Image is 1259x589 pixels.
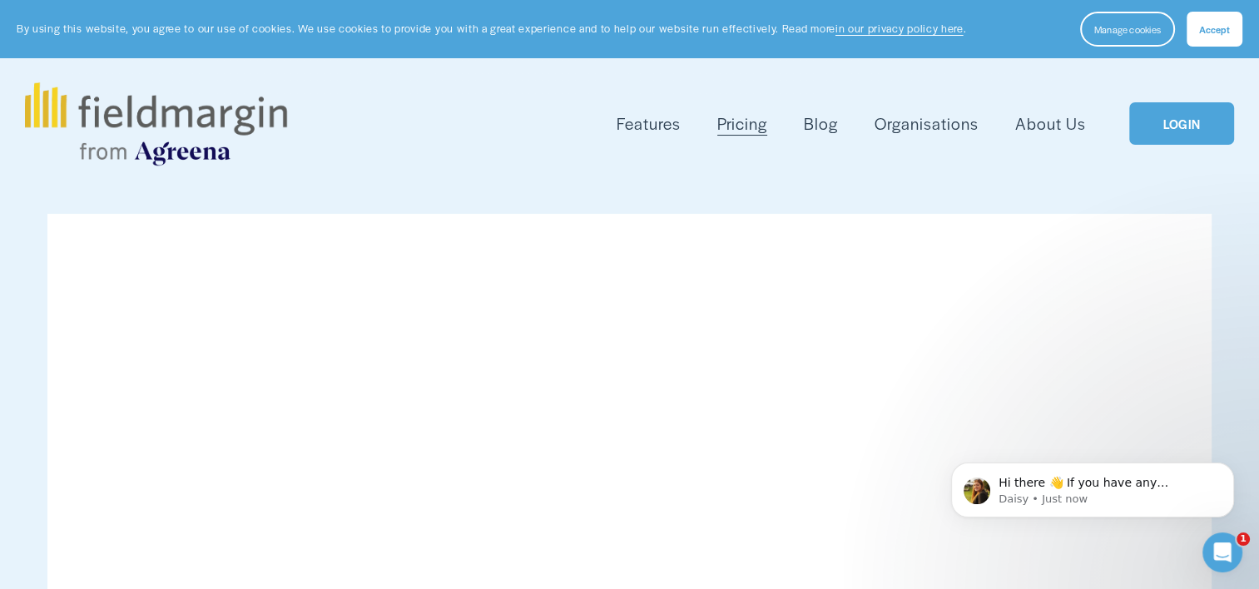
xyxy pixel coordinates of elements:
[1199,22,1230,36] span: Accept
[1015,110,1086,137] a: About Us
[717,110,767,137] a: Pricing
[875,110,979,137] a: Organisations
[804,110,838,137] a: Blog
[25,82,286,166] img: fieldmargin.com
[1187,12,1242,47] button: Accept
[17,21,966,37] p: By using this website, you agree to our use of cookies. We use cookies to provide you with a grea...
[1129,102,1234,145] a: LOGIN
[617,110,681,137] a: folder dropdown
[1080,12,1175,47] button: Manage cookies
[1237,532,1250,546] span: 1
[835,21,964,36] a: in our privacy policy here
[617,111,681,136] span: Features
[926,428,1259,544] iframe: Intercom notifications message
[1094,22,1161,36] span: Manage cookies
[1202,532,1242,572] iframe: Intercom live chat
